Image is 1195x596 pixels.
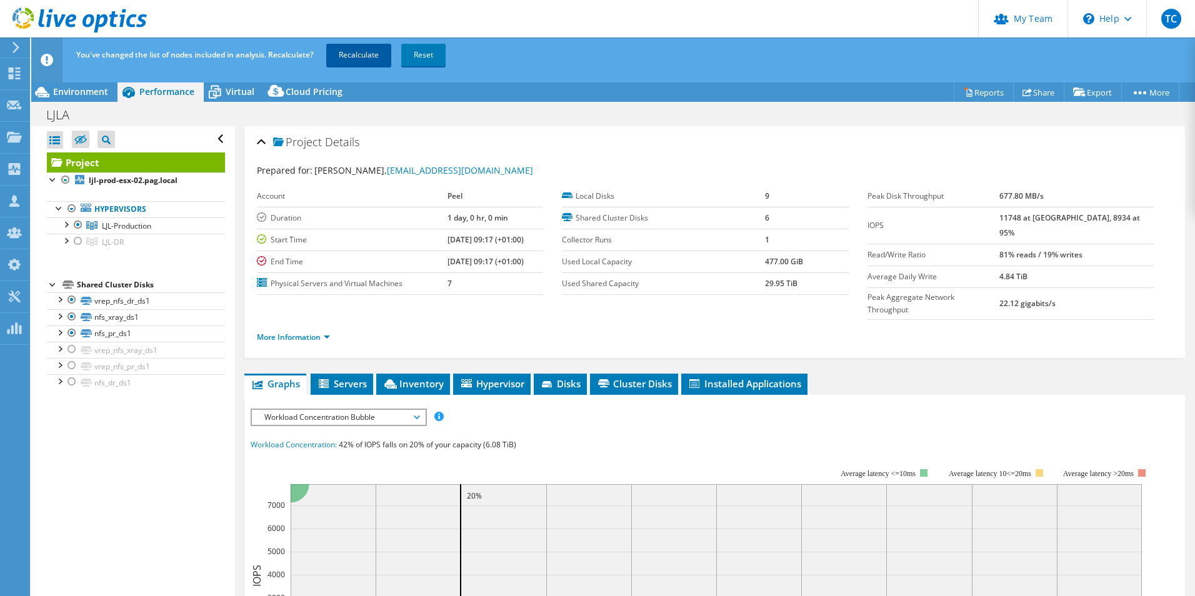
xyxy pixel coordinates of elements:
span: Cluster Disks [596,377,672,390]
span: 42% of IOPS falls on 20% of your capacity (6.08 TiB) [339,439,516,450]
span: Installed Applications [687,377,801,390]
tspan: Average latency 10<=20ms [949,469,1031,478]
a: Project [47,152,225,172]
text: Average latency >20ms [1063,469,1134,478]
h1: LJLA [41,108,89,122]
span: LJL-DR [102,237,124,247]
span: [PERSON_NAME], [314,164,533,176]
label: Duration [257,212,447,224]
a: nfs_dr_ds1 [47,374,225,390]
b: [DATE] 09:17 (+01:00) [447,234,524,245]
text: 7000 [267,500,285,510]
a: nfs_xray_ds1 [47,309,225,325]
label: Peak Aggregate Network Throughput [867,291,999,316]
label: Account [257,190,447,202]
span: TC [1161,9,1181,29]
b: Peel [447,191,462,201]
text: IOPS [250,565,264,587]
a: vrep_nfs_pr_ds1 [47,358,225,374]
span: Environment [53,86,108,97]
svg: \n [1083,13,1094,24]
label: Shared Cluster Disks [562,212,765,224]
div: Shared Cluster Disks [77,277,225,292]
span: Workload Concentration: [251,439,337,450]
a: Export [1064,82,1122,102]
b: ljl-prod-esx-02.pag.local [89,175,177,186]
span: Project [273,136,322,149]
a: nfs_pr_ds1 [47,325,225,342]
a: vrep_nfs_dr_ds1 [47,292,225,309]
a: Reports [954,82,1014,102]
span: Disks [540,377,581,390]
label: Average Daily Write [867,271,999,283]
text: 20% [467,490,482,501]
b: 29.95 TiB [765,278,797,289]
b: 4.84 TiB [999,271,1027,282]
span: Graphs [251,377,300,390]
tspan: Average latency <=10ms [841,469,916,478]
b: 477.00 GiB [765,256,803,267]
text: 6000 [267,523,285,534]
label: Used Local Capacity [562,256,765,268]
span: Virtual [226,86,254,97]
a: Recalculate [326,44,391,66]
b: 7 [447,278,452,289]
span: Hypervisor [459,377,524,390]
label: Read/Write Ratio [867,249,999,261]
label: Used Shared Capacity [562,277,765,290]
span: Performance [139,86,194,97]
a: vrep_nfs_xray_ds1 [47,342,225,358]
label: Peak Disk Throughput [867,190,999,202]
a: Hypervisors [47,201,225,217]
label: Start Time [257,234,447,246]
label: IOPS [867,219,999,232]
b: [DATE] 09:17 (+01:00) [447,256,524,267]
span: Workload Concentration Bubble [258,410,419,425]
b: 1 [765,234,769,245]
b: 1 day, 0 hr, 0 min [447,212,508,223]
text: 5000 [267,546,285,557]
label: End Time [257,256,447,268]
a: LJL-DR [47,234,225,250]
a: More [1121,82,1179,102]
span: Cloud Pricing [286,86,342,97]
b: 81% reads / 19% writes [999,249,1082,260]
a: [EMAIL_ADDRESS][DOMAIN_NAME] [387,164,533,176]
a: ljl-prod-esx-02.pag.local [47,172,225,189]
label: Collector Runs [562,234,765,246]
a: LJL-Production [47,217,225,234]
label: Local Disks [562,190,765,202]
label: Physical Servers and Virtual Machines [257,277,447,290]
a: Share [1013,82,1064,102]
a: Reset [401,44,446,66]
a: More Information [257,332,330,342]
span: LJL-Production [102,221,151,231]
b: 22.12 gigabits/s [999,298,1056,309]
b: 11748 at [GEOGRAPHIC_DATA], 8934 at 95% [999,212,1140,238]
span: Inventory [382,377,444,390]
b: 9 [765,191,769,201]
label: Prepared for: [257,164,312,176]
span: Details [325,134,359,149]
span: Servers [317,377,367,390]
b: 6 [765,212,769,223]
text: 4000 [267,569,285,580]
b: 677.80 MB/s [999,191,1044,201]
span: You've changed the list of nodes included in analysis. Recalculate? [76,49,313,60]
